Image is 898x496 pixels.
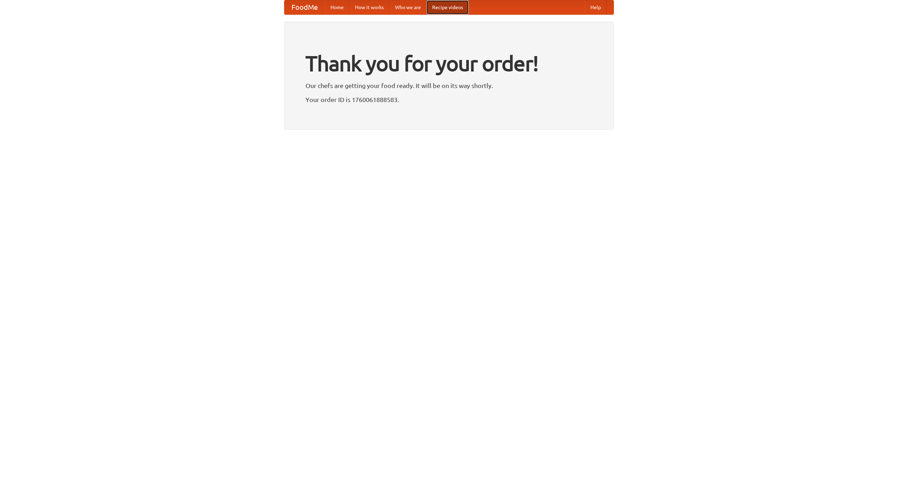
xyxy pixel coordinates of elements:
a: Who we are [389,0,427,14]
p: Your order ID is 1760061888583. [306,94,592,105]
p: Our chefs are getting your food ready. It will be on its way shortly. [306,80,592,91]
a: Recipe videos [427,0,469,14]
a: Home [325,0,349,14]
h1: Thank you for your order! [306,47,592,80]
a: Help [585,0,607,14]
a: How it works [349,0,389,14]
a: FoodMe [284,0,325,14]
